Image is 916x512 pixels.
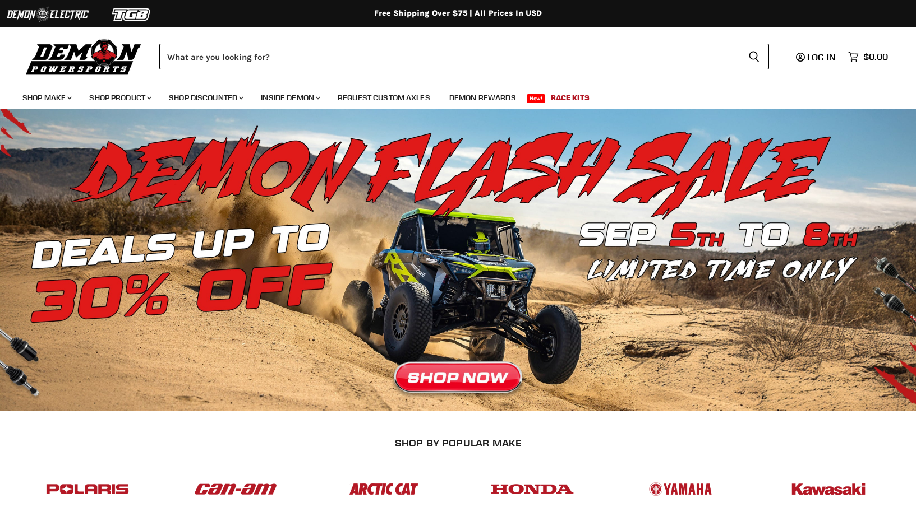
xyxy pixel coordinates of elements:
[863,52,888,62] span: $0.00
[159,44,769,69] form: Product
[329,86,439,109] a: Request Custom Axles
[489,472,576,506] img: POPULAR_MAKE_logo_4_4923a504-4bac-4306-a1be-165a52280178.jpg
[81,86,158,109] a: Shop Product
[10,8,907,18] div: Free Shipping Over $75 | All Prices In USD
[23,437,893,449] h2: SHOP BY POPULAR MAKE
[14,82,885,109] ul: Main menu
[90,4,174,25] img: TGB Logo 2
[441,86,524,109] a: Demon Rewards
[159,44,739,69] input: Search
[252,86,327,109] a: Inside Demon
[637,472,724,506] img: POPULAR_MAKE_logo_5_20258e7f-293c-4aac-afa8-159eaa299126.jpg
[44,472,131,506] img: POPULAR_MAKE_logo_2_dba48cf1-af45-46d4-8f73-953a0f002620.jpg
[14,86,79,109] a: Shop Make
[791,52,843,62] a: Log in
[739,44,769,69] button: Search
[192,472,279,506] img: POPULAR_MAKE_logo_1_adc20308-ab24-48c4-9fac-e3c1a623d575.jpg
[807,52,836,63] span: Log in
[785,472,872,506] img: POPULAR_MAKE_logo_6_76e8c46f-2d1e-4ecc-b320-194822857d41.jpg
[542,86,598,109] a: Race Kits
[527,94,546,103] span: New!
[843,49,894,65] a: $0.00
[340,472,427,506] img: POPULAR_MAKE_logo_3_027535af-6171-4c5e-a9bc-f0eccd05c5d6.jpg
[22,36,145,76] img: Demon Powersports
[6,4,90,25] img: Demon Electric Logo 2
[160,86,250,109] a: Shop Discounted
